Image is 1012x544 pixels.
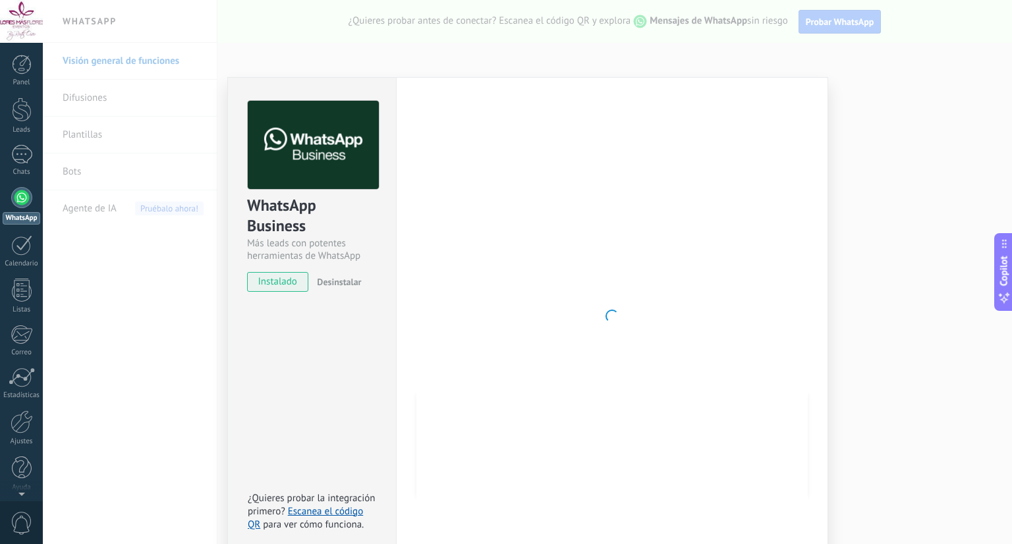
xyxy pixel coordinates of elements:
[3,212,40,225] div: WhatsApp
[3,168,41,177] div: Chats
[263,518,364,531] span: para ver cómo funciona.
[312,272,361,292] button: Desinstalar
[3,259,41,268] div: Calendario
[248,505,363,531] a: Escanea el código QR
[248,492,376,518] span: ¿Quieres probar la integración primero?
[247,195,377,237] div: WhatsApp Business
[247,237,377,262] div: Más leads con potentes herramientas de WhatsApp
[998,256,1011,286] span: Copilot
[317,276,361,288] span: Desinstalar
[248,101,379,190] img: logo_main.png
[3,126,41,134] div: Leads
[3,437,41,446] div: Ajustes
[248,272,308,292] span: instalado
[3,391,41,400] div: Estadísticas
[3,306,41,314] div: Listas
[3,348,41,357] div: Correo
[3,78,41,87] div: Panel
